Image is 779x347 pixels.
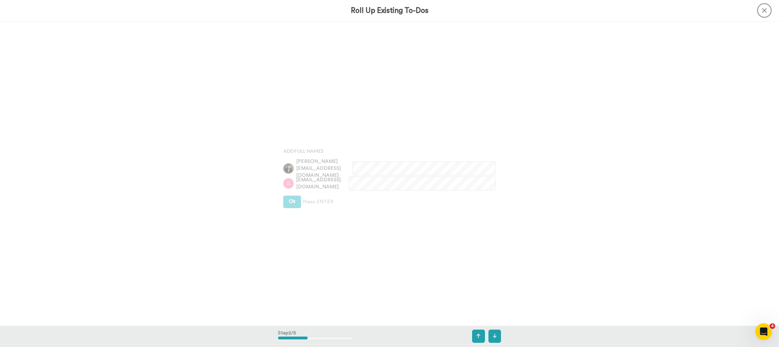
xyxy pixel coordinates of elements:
[296,176,349,190] span: [EMAIL_ADDRESS][DOMAIN_NAME]
[296,158,352,179] span: [PERSON_NAME][EMAIL_ADDRESS][DOMAIN_NAME]
[755,323,772,340] iframe: Intercom live chat
[303,198,333,205] span: Press ENTER
[289,199,295,204] span: Ok
[283,148,496,153] h4: Add Full Names
[283,163,294,174] img: 4c831b96-f054-43a0-96d2-f871643480bb.jpg
[770,323,775,329] span: 4
[283,178,294,189] img: jl.png
[283,196,301,208] button: Ok
[278,326,352,346] div: Step 2 / 5
[351,7,429,15] h3: Roll Up Existing To-Dos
